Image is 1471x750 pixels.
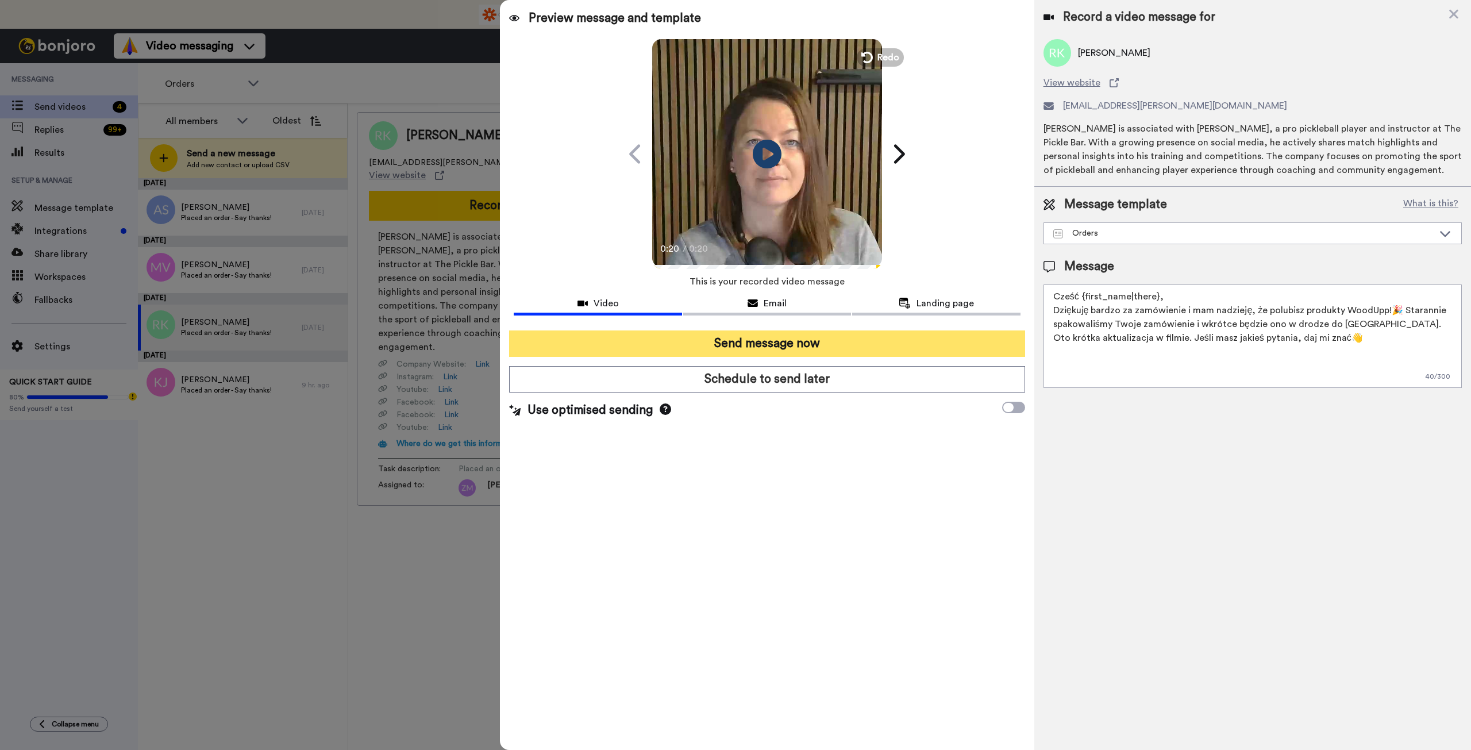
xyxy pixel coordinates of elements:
button: What is this? [1400,196,1462,213]
span: / [683,242,687,256]
span: Email [764,297,787,310]
span: 0:20 [660,242,680,256]
span: This is your recorded video message [690,269,845,294]
textarea: Cześć {first_name|there}, Dziękuję bardzo za zamówienie i mam nadzieję, że polubisz produkty Wood... [1043,284,1462,388]
div: Orders [1053,228,1434,239]
span: Use optimised sending [527,402,653,419]
span: Message template [1064,196,1167,213]
span: 0:20 [689,242,709,256]
img: Message-temps.svg [1053,229,1063,239]
span: Video [594,297,619,310]
button: Schedule to send later [509,366,1025,393]
button: Send message now [509,330,1025,357]
div: [PERSON_NAME] is associated with [PERSON_NAME], a pro pickleball player and instructor at The Pic... [1043,122,1462,177]
span: Landing page [917,297,974,310]
span: [EMAIL_ADDRESS][PERSON_NAME][DOMAIN_NAME] [1063,99,1287,113]
span: Message [1064,258,1114,275]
